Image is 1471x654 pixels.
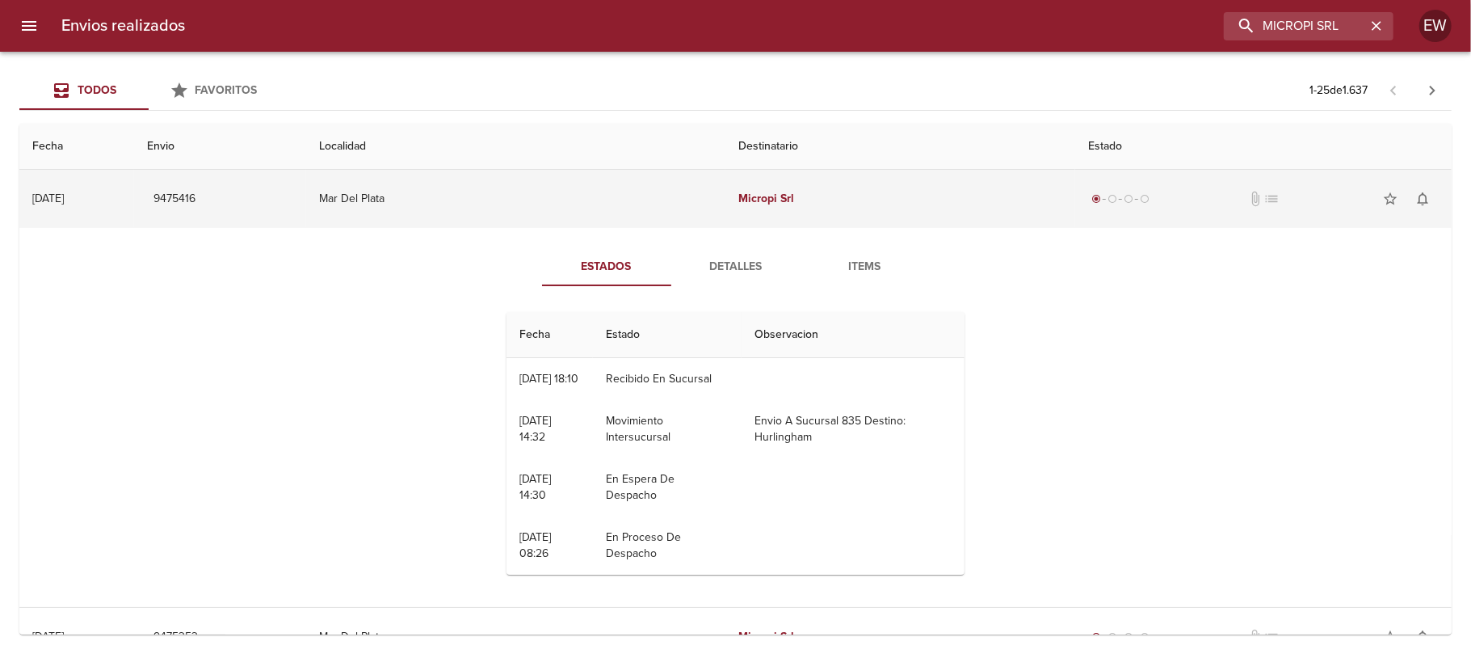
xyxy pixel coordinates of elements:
span: radio_button_unchecked [1107,194,1117,204]
span: radio_button_unchecked [1124,194,1133,204]
td: En Espera De Despacho [593,458,742,517]
div: EW [1419,10,1452,42]
button: menu [10,6,48,45]
em: Srl [780,630,794,643]
span: radio_button_checked [1091,194,1101,204]
div: Abrir información de usuario [1419,10,1452,42]
td: Recibido En Sucursal [593,358,742,400]
td: En Proceso De Despacho [593,517,742,575]
em: Micropi [738,630,777,643]
td: Movimiento Intersucursal [593,400,742,458]
span: notifications_none [1414,629,1431,645]
span: radio_button_unchecked [1140,632,1149,642]
span: radio_button_unchecked [1124,632,1133,642]
p: 1 - 25 de 1.637 [1309,82,1368,99]
span: Items [810,257,920,277]
span: star_border [1382,629,1398,645]
button: Agregar a favoritos [1374,183,1406,215]
th: Destinatario [725,124,1075,170]
div: Generado [1088,629,1153,645]
span: radio_button_unchecked [1140,194,1149,204]
th: Envio [134,124,306,170]
div: Generado [1088,191,1153,207]
button: Activar notificaciones [1406,621,1439,653]
td: Envio A Sucursal 835 Destino: Hurlingham [742,400,965,458]
th: Estado [1075,124,1452,170]
div: [DATE] 08:26 [519,530,551,560]
div: Tabs Envios [19,71,278,110]
span: 9475353 [153,627,198,648]
em: Srl [780,192,794,205]
span: No tiene pedido asociado [1263,191,1280,207]
table: Tabla de seguimiento [506,312,964,575]
span: star_border [1382,191,1398,207]
div: [DATE] 14:32 [519,414,551,444]
td: Mar Del Plata [306,170,725,228]
span: Pagina siguiente [1413,71,1452,110]
span: No tiene pedido asociado [1263,629,1280,645]
em: Micropi [738,192,777,205]
th: Fecha [506,312,593,358]
div: [DATE] 14:30 [519,472,551,502]
span: Favoritos [195,83,258,97]
div: [DATE] 18:10 [519,372,578,386]
h6: Envios realizados [61,13,185,39]
span: Detalles [681,257,791,277]
th: Fecha [19,124,134,170]
button: Activar notificaciones [1406,183,1439,215]
span: radio_button_unchecked [1107,632,1117,642]
div: [DATE] [32,192,64,205]
span: Pagina anterior [1374,82,1413,98]
button: 9475353 [147,622,204,652]
button: 9475416 [147,184,202,214]
th: Observacion [742,312,965,358]
span: 9475416 [153,189,195,209]
th: Estado [593,312,742,358]
span: No tiene documentos adjuntos [1247,629,1263,645]
div: [DATE] [32,630,64,643]
span: No tiene documentos adjuntos [1247,191,1263,207]
span: Todos [78,83,116,97]
th: Localidad [306,124,725,170]
span: notifications_none [1414,191,1431,207]
span: radio_button_checked [1091,632,1101,642]
input: buscar [1224,12,1366,40]
div: Tabs detalle de guia [542,247,930,286]
span: Estados [552,257,662,277]
button: Agregar a favoritos [1374,621,1406,653]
